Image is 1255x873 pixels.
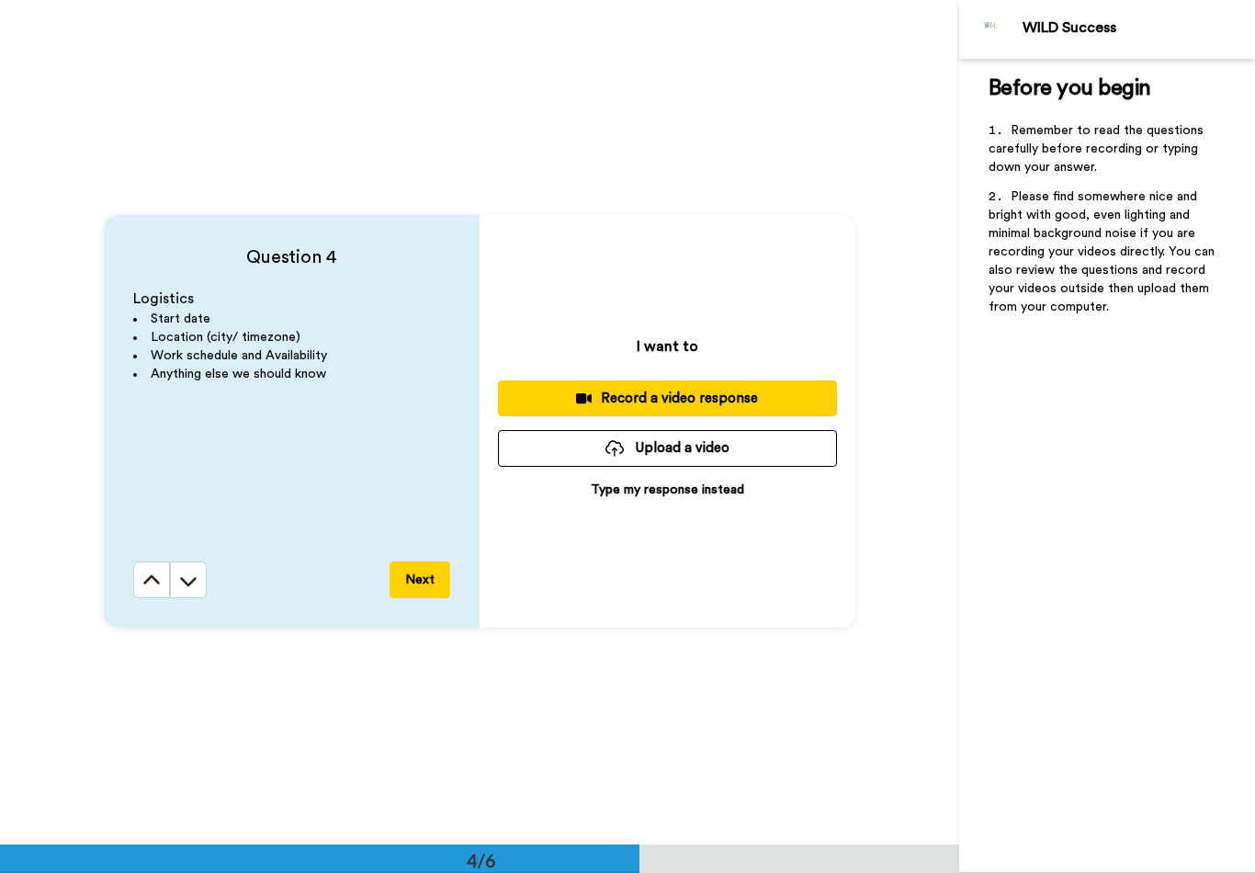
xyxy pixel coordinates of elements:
[513,389,822,408] div: Record a video response
[591,481,744,499] p: Type my response instead
[151,349,327,362] span: Work schedule and Availability
[989,77,1151,99] span: Before you begin
[637,335,698,357] p: I want to
[1023,19,1254,37] div: WILD Success
[989,124,1207,174] span: Remember to read the questions carefully before recording or typing down your answer.
[498,380,837,416] button: Record a video response
[151,312,210,325] span: Start date
[437,847,526,873] div: 4/6
[151,368,326,380] span: Anything else we should know
[151,331,300,344] span: Location (city/ timezone)
[498,430,837,466] button: Upload a video
[969,7,1013,51] img: Profile Image
[989,190,1218,313] span: Please find somewhere nice and bright with good, even lighting and minimal background noise if yo...
[390,561,450,598] button: Next
[133,244,450,270] h4: Question 4
[133,291,194,306] span: Logistics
